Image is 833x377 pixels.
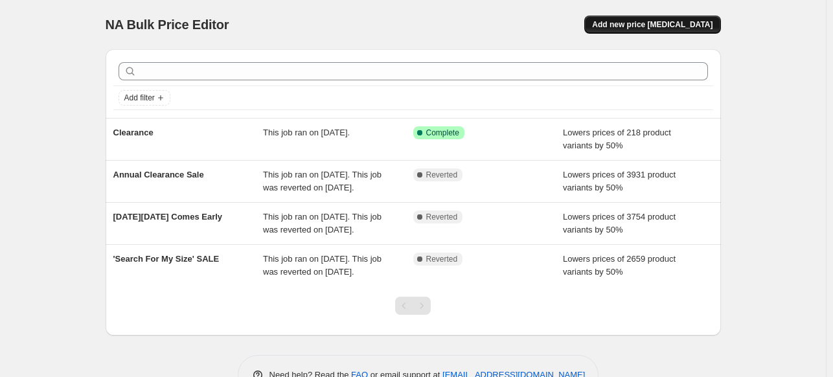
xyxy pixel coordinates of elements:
[113,254,220,264] span: 'Search For My Size' SALE
[263,254,382,277] span: This job ran on [DATE]. This job was reverted on [DATE].
[113,212,223,222] span: [DATE][DATE] Comes Early
[426,128,459,138] span: Complete
[263,212,382,234] span: This job ran on [DATE]. This job was reverted on [DATE].
[113,170,204,179] span: Annual Clearance Sale
[563,128,671,150] span: Lowers prices of 218 product variants by 50%
[263,128,350,137] span: This job ran on [DATE].
[426,254,458,264] span: Reverted
[426,212,458,222] span: Reverted
[124,93,155,103] span: Add filter
[563,170,676,192] span: Lowers prices of 3931 product variants by 50%
[563,212,676,234] span: Lowers prices of 3754 product variants by 50%
[592,19,713,30] span: Add new price [MEDICAL_DATA]
[563,254,676,277] span: Lowers prices of 2659 product variants by 50%
[426,170,458,180] span: Reverted
[584,16,720,34] button: Add new price [MEDICAL_DATA]
[106,17,229,32] span: NA Bulk Price Editor
[395,297,431,315] nav: Pagination
[113,128,154,137] span: Clearance
[119,90,170,106] button: Add filter
[263,170,382,192] span: This job ran on [DATE]. This job was reverted on [DATE].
